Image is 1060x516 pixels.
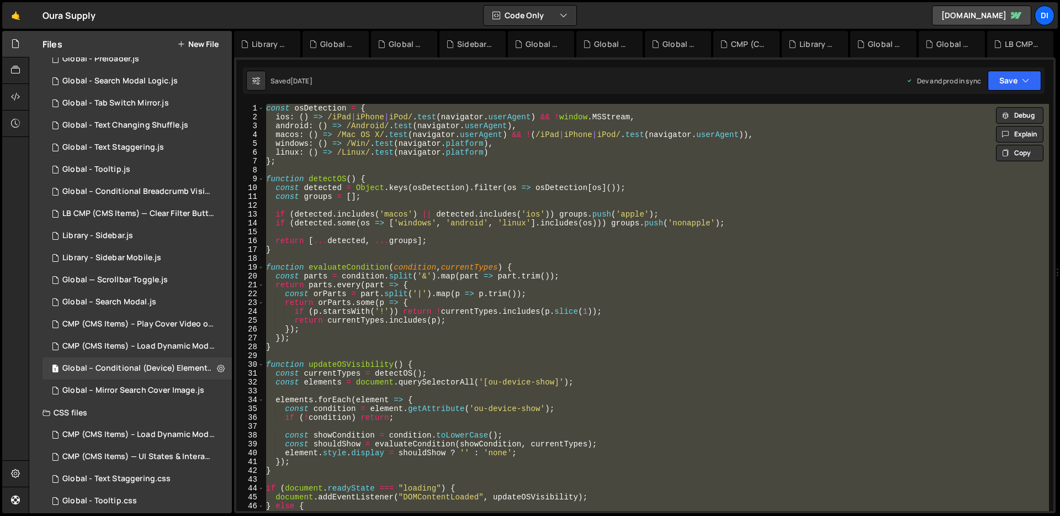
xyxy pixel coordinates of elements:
[236,263,264,272] div: 19
[43,225,232,247] div: 14937/45352.js
[62,187,215,197] div: Global – Conditional Breadcrumb Visibility.js
[236,343,264,351] div: 28
[236,387,264,396] div: 33
[526,39,561,50] div: Global - Text Staggering.css
[62,386,204,396] div: Global – Mirror Search Cover Image.js
[320,39,356,50] div: Global - Text Changing Shuffle.js
[936,39,972,50] div: Global - Notification Toasters.js
[236,192,264,201] div: 11
[62,143,164,152] div: Global - Text Staggering.js
[43,380,232,402] div: 14937/38911.js
[62,364,215,373] div: Global – Conditional (Device) Element Visibility.js
[62,275,168,285] div: Global — Scrollbar Toggle.js
[236,175,264,183] div: 9
[43,9,96,22] div: Oura Supply
[236,219,264,228] div: 14
[236,404,264,413] div: 35
[457,39,492,50] div: Sidebar — UI States & Interactions.css
[62,76,178,86] div: Global - Search Modal Logic.js
[62,231,133,241] div: Library - Sidebar.js
[290,76,312,86] div: [DATE]
[43,269,232,291] div: 14937/39947.js
[62,98,169,108] div: Global - Tab Switch Mirror.js
[236,413,264,422] div: 36
[236,245,264,254] div: 17
[43,48,232,70] div: 14937/43958.js
[236,351,264,360] div: 29
[252,39,287,50] div: Library - Sidebar.js
[236,236,264,245] div: 16
[62,430,215,440] div: CMP (CMS Items) – Load Dynamic Modal (AJAX).css
[484,6,576,25] button: Code Only
[236,289,264,298] div: 22
[236,104,264,113] div: 1
[594,39,629,50] div: Global - Search Modal Logic.js
[43,38,62,50] h2: Files
[236,166,264,175] div: 8
[236,157,264,166] div: 7
[932,6,1031,25] a: [DOMAIN_NAME]
[996,145,1043,161] button: Copy
[62,319,215,329] div: CMP (CMS Items) – Play Cover Video on Hover.js
[1005,39,1040,50] div: LB CMP (CMS Items) — Clear Filter Buttons.js
[43,70,232,92] div: 14937/44851.js
[996,107,1043,124] button: Debug
[43,203,236,225] div: 14937/43376.js
[43,424,236,446] div: 14937/38909.css
[62,297,156,307] div: Global – Search Modal.js
[236,396,264,404] div: 34
[2,2,29,29] a: 🤙
[62,253,161,263] div: Library - Sidebar Mobile.js
[868,39,903,50] div: Global - Offline Mode.js
[236,130,264,139] div: 4
[236,422,264,431] div: 37
[29,402,232,424] div: CSS files
[662,39,698,50] div: Global - Text Staggering.js
[1035,6,1054,25] a: Di
[236,334,264,343] div: 27
[62,474,171,484] div: Global - Text Staggering.css
[236,316,264,325] div: 25
[177,40,219,49] button: New File
[236,325,264,334] div: 26
[62,165,130,175] div: Global - Tooltip.js
[43,114,232,136] div: 14937/45200.js
[731,39,766,50] div: CMP (CMS Page) - Rich Text Highlight Pill.js
[236,502,264,510] div: 46
[236,475,264,484] div: 43
[236,139,264,148] div: 5
[43,291,232,313] div: 14937/38913.js
[62,120,188,130] div: Global - Text Changing Shuffle.js
[988,71,1041,91] button: Save
[271,76,312,86] div: Saved
[236,210,264,219] div: 13
[236,440,264,449] div: 39
[236,449,264,457] div: 40
[236,378,264,387] div: 32
[62,54,139,64] div: Global - Preloader.js
[236,254,264,263] div: 18
[236,281,264,289] div: 21
[236,466,264,475] div: 42
[236,201,264,210] div: 12
[43,181,236,203] div: 14937/44170.js
[43,92,232,114] div: 14937/44975.js
[62,496,137,506] div: Global - Tooltip.css
[236,122,264,130] div: 3
[236,183,264,192] div: 10
[236,360,264,369] div: 30
[236,148,264,157] div: 6
[906,76,981,86] div: Dev and prod in sync
[236,431,264,440] div: 38
[236,484,264,493] div: 44
[43,490,232,512] div: 14937/44563.css
[43,468,232,490] div: 14937/44933.css
[62,341,215,351] div: CMP (CMS Items) – Load Dynamic Modal (AJAX).js
[799,39,835,50] div: Library - Sidebar Mobile.js
[43,159,232,181] div: 14937/44562.js
[43,357,236,380] div: 14937/38915.js
[62,452,215,462] div: CMP (CMS Items) — UI States & Interactions.css
[43,136,232,159] div: 14937/44781.js
[43,335,236,357] div: 14937/38910.js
